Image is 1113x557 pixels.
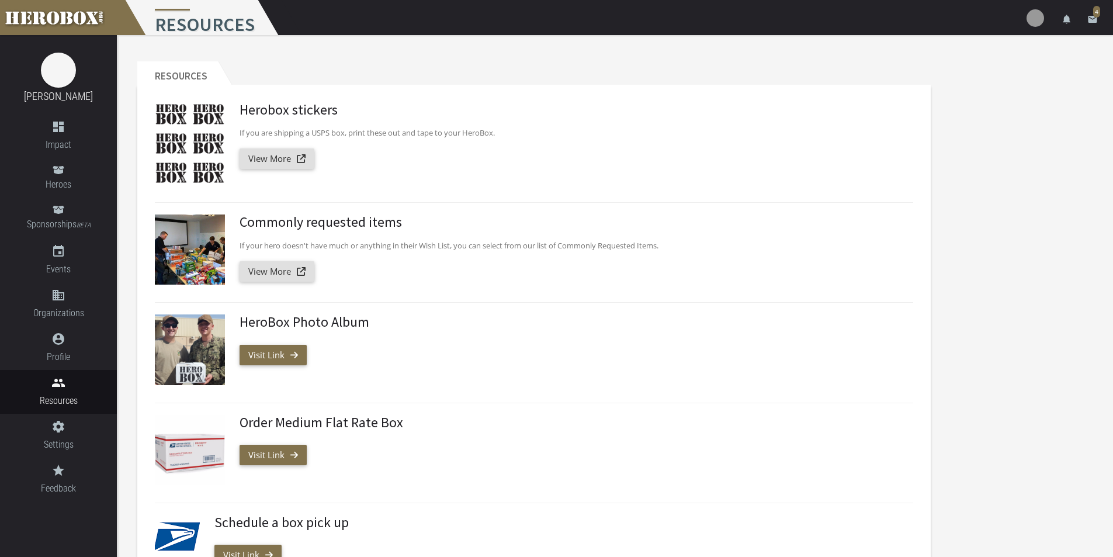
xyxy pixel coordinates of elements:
[240,314,904,330] h3: HeroBox Photo Album
[214,515,904,530] h3: Schedule a box pick up
[41,53,76,88] img: image
[1027,9,1044,27] img: user-image
[155,415,225,485] img: Order Medium Flat Rate Box | Herobox
[155,102,225,185] img: Herobox stickers | Herobox
[240,148,314,169] a: View More
[137,61,218,85] h2: Resources
[240,445,307,465] a: Visit Link
[240,239,904,252] p: If your hero doesn't have much or anything in their Wish List, you can select from our list of Co...
[1093,6,1100,18] span: 4
[240,345,307,365] a: Visit Link
[24,90,93,102] a: [PERSON_NAME]
[155,314,225,385] img: HeroBox Photo Album | Herobox
[240,215,904,230] h3: Commonly requested items
[240,126,904,140] p: If you are shipping a USPS box, print these out and tape to your HeroBox.
[1087,14,1098,25] i: email
[240,102,904,117] h3: Herobox stickers
[240,261,314,282] a: View More
[155,215,225,285] img: Commonly requested items | Herobox
[51,376,65,390] i: people
[77,222,91,229] small: BETA
[240,415,904,430] h3: Order Medium Flat Rate Box
[1062,14,1072,25] i: notifications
